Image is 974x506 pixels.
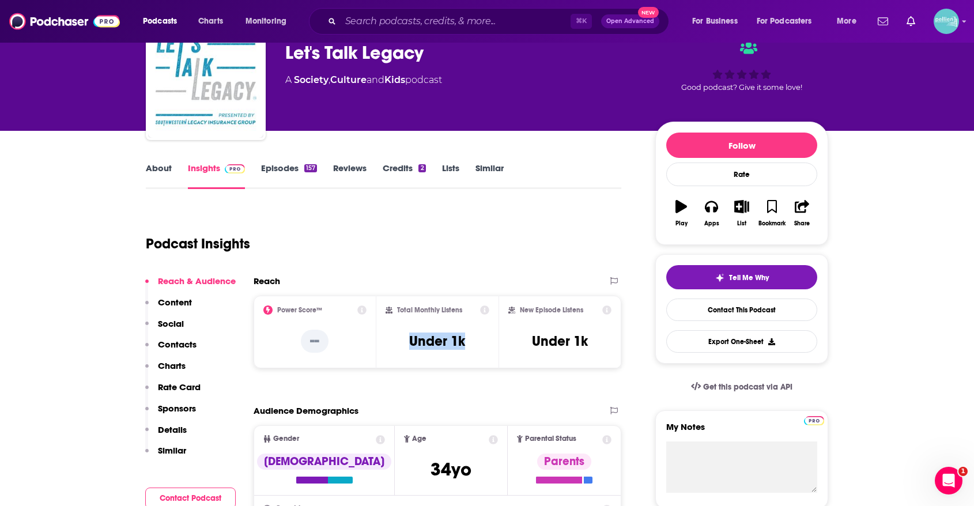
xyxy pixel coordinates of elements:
[146,163,172,189] a: About
[145,424,187,445] button: Details
[158,445,186,456] p: Similar
[758,220,786,227] div: Bookmark
[397,306,462,314] h2: Total Monthly Listens
[383,163,425,189] a: Credits2
[409,333,465,350] h3: Under 1k
[254,275,280,286] h2: Reach
[246,13,286,29] span: Monitoring
[787,192,817,234] button: Share
[145,382,201,403] button: Rate Card
[666,265,817,289] button: tell me why sparkleTell Me Why
[601,14,659,28] button: Open AdvancedNew
[412,435,426,443] span: Age
[537,454,591,470] div: Parents
[384,74,405,85] a: Kids
[749,12,829,31] button: open menu
[9,10,120,32] img: Podchaser - Follow, Share and Rate Podcasts
[935,467,962,494] iframe: Intercom live chat
[692,13,738,29] span: For Business
[532,333,588,350] h3: Under 1k
[729,273,769,282] span: Tell Me Why
[873,12,893,31] a: Show notifications dropdown
[257,454,391,470] div: [DEMOGRAPHIC_DATA]
[158,360,186,371] p: Charts
[145,339,197,360] button: Contacts
[666,192,696,234] button: Play
[737,220,746,227] div: List
[145,275,236,297] button: Reach & Audience
[757,192,787,234] button: Bookmark
[273,435,299,443] span: Gender
[638,7,659,18] span: New
[301,330,329,353] p: --
[158,424,187,435] p: Details
[135,12,192,31] button: open menu
[431,458,471,481] span: 34 yo
[666,163,817,186] div: Rate
[837,13,856,29] span: More
[146,235,250,252] h1: Podcast Insights
[294,74,329,85] a: Society
[145,403,196,424] button: Sponsors
[703,382,792,392] span: Get this podcast via API
[329,74,330,85] span: ,
[261,163,317,189] a: Episodes157
[198,13,223,29] span: Charts
[675,220,688,227] div: Play
[191,12,230,31] a: Charts
[145,297,192,318] button: Content
[681,83,802,92] span: Good podcast? Give it some love!
[666,421,817,441] label: My Notes
[934,9,959,34] img: User Profile
[320,8,680,35] div: Search podcasts, credits, & more...
[934,9,959,34] button: Show profile menu
[902,12,920,31] a: Show notifications dropdown
[606,18,654,24] span: Open Advanced
[804,416,824,425] img: Podchaser Pro
[304,164,317,172] div: 157
[225,164,245,173] img: Podchaser Pro
[330,74,367,85] a: Culture
[684,12,752,31] button: open menu
[666,133,817,158] button: Follow
[696,192,726,234] button: Apps
[655,31,828,102] div: Good podcast? Give it some love!
[666,299,817,321] a: Contact This Podcast
[333,163,367,189] a: Reviews
[475,163,504,189] a: Similar
[158,382,201,392] p: Rate Card
[188,163,245,189] a: InsightsPodchaser Pro
[934,9,959,34] span: Logged in as JessicaPellien
[158,275,236,286] p: Reach & Audience
[418,164,425,172] div: 2
[237,12,301,31] button: open menu
[704,220,719,227] div: Apps
[682,373,802,401] a: Get this podcast via API
[145,318,184,339] button: Social
[442,163,459,189] a: Lists
[158,318,184,329] p: Social
[145,445,186,466] button: Similar
[145,360,186,382] button: Charts
[958,467,968,476] span: 1
[757,13,812,29] span: For Podcasters
[158,339,197,350] p: Contacts
[143,13,177,29] span: Podcasts
[666,330,817,353] button: Export One-Sheet
[804,414,824,425] a: Pro website
[367,74,384,85] span: and
[520,306,583,314] h2: New Episode Listens
[277,306,322,314] h2: Power Score™
[525,435,576,443] span: Parental Status
[341,12,571,31] input: Search podcasts, credits, & more...
[794,220,810,227] div: Share
[148,22,263,138] img: Let's Talk Legacy
[285,73,442,87] div: A podcast
[158,297,192,308] p: Content
[829,12,871,31] button: open menu
[715,273,724,282] img: tell me why sparkle
[727,192,757,234] button: List
[571,14,592,29] span: ⌘ K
